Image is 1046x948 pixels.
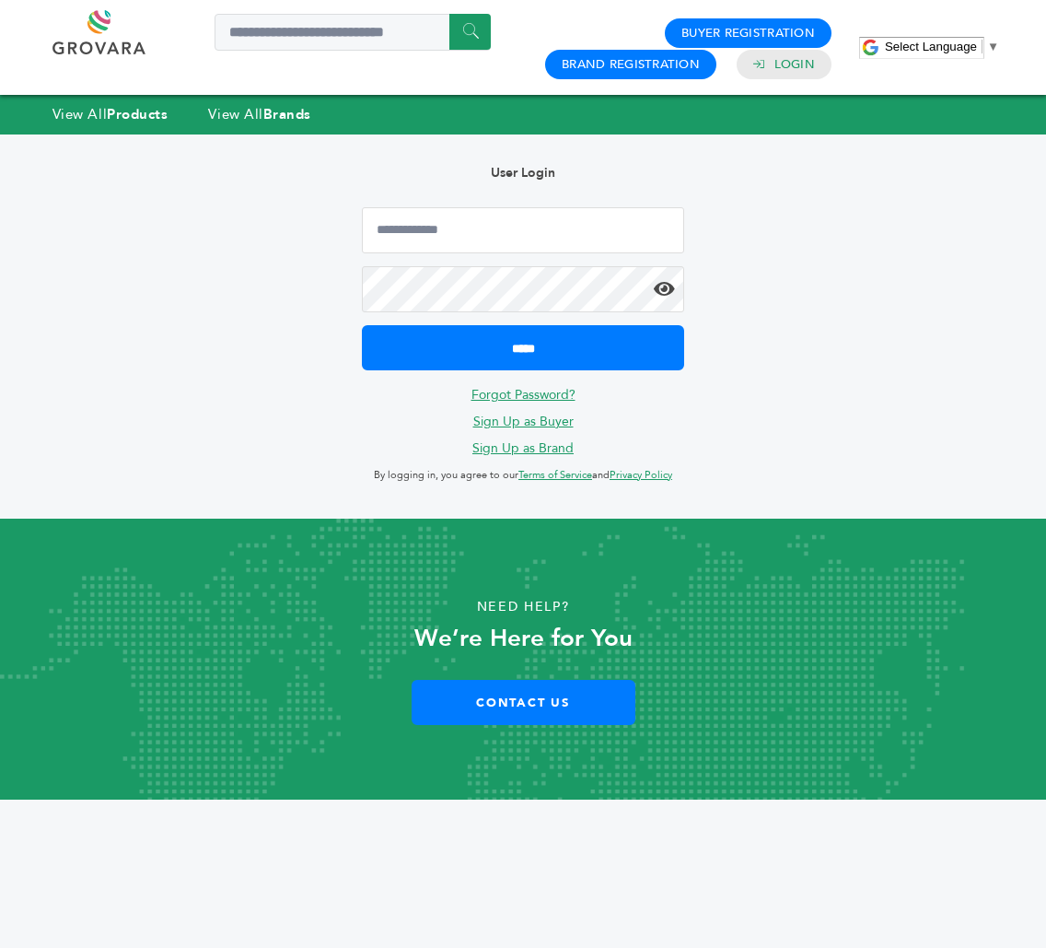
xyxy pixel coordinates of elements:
[472,439,574,457] a: Sign Up as Brand
[362,266,684,312] input: Password
[52,593,994,621] p: Need Help?
[518,468,592,482] a: Terms of Service
[362,464,684,486] p: By logging in, you agree to our and
[473,413,574,430] a: Sign Up as Buyer
[562,56,700,73] a: Brand Registration
[107,105,168,123] strong: Products
[362,207,684,253] input: Email Address
[491,164,555,181] b: User Login
[263,105,311,123] strong: Brands
[52,105,169,123] a: View AllProducts
[885,40,977,53] span: Select Language
[681,25,815,41] a: Buyer Registration
[208,105,311,123] a: View AllBrands
[215,14,491,51] input: Search a product or brand...
[412,680,635,725] a: Contact Us
[414,622,633,655] strong: We’re Here for You
[885,40,999,53] a: Select Language​
[987,40,999,53] span: ▼
[774,56,815,73] a: Login
[471,386,575,404] a: Forgot Password?
[982,40,982,53] span: ​
[610,468,672,482] a: Privacy Policy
